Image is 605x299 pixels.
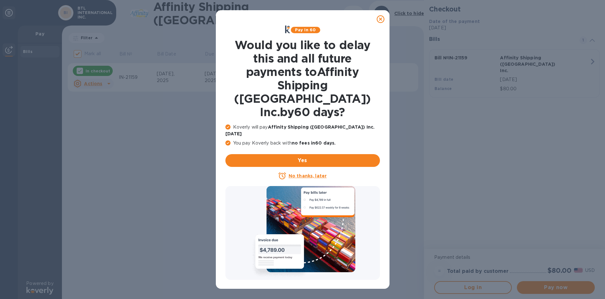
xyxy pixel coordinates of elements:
b: Pay in 60 [295,27,316,32]
u: No thanks, later [289,173,327,178]
button: Yes [225,154,380,167]
h1: Would you like to delay this and all future payments to Affinity Shipping ([GEOGRAPHIC_DATA]) Inc... [225,38,380,119]
b: Affinity Shipping ([GEOGRAPHIC_DATA]) Inc. [DATE] [225,124,375,136]
p: Koverly will pay [225,124,380,137]
b: no fees in 60 days . [292,140,336,146]
span: Yes [231,157,375,164]
p: You pay Koverly back with [225,140,380,146]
